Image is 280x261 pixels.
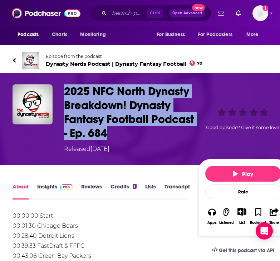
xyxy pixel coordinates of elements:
[269,221,279,225] div: Share
[145,183,156,200] a: Lists
[18,30,39,40] span: Podcasts
[64,84,195,140] h1: 2025 NFC North Dynasty Breakdown! Dynasty Fantasy Football Podcast - Ep. 684
[233,7,244,19] a: Show notifications dropdown
[252,5,268,21] button: Show profile menu
[37,183,73,200] a: InsightsPodchaser Pro
[252,5,268,21] img: User Profile
[256,222,273,240] div: Open Intercom Messenger
[164,183,190,200] a: Transcript
[234,203,250,229] div: Show More ButtonList
[205,203,219,229] button: Apps
[22,52,39,69] img: Dynasty Nerds Podcast | Dynasty Fantasy Football
[152,28,194,41] button: open menu
[90,5,211,21] div: Search podcasts, credits, & more...
[13,84,53,124] img: 2025 NFC North Dynasty Breakdown! Dynasty Fantasy Football Podcast - Ep. 684
[219,247,274,253] span: Get this podcast via API
[239,220,245,225] div: List
[81,183,102,200] a: Reviews
[80,30,105,40] span: Monitoring
[207,221,217,225] div: Apps
[193,28,243,41] button: open menu
[64,145,109,153] div: Released [DATE]
[12,6,80,20] img: Podchaser - Follow, Share and Rate Podcasts
[110,183,136,200] a: Credits1
[198,30,232,40] span: For Podcasters
[235,208,249,216] button: Show More Button
[133,184,136,189] div: 1
[47,28,72,41] a: Charts
[215,7,227,19] a: Show notifications dropdown
[157,30,185,40] span: For Business
[250,221,267,225] div: Bookmark
[60,184,73,190] img: Podchaser Pro
[147,9,163,18] span: Ctrl K
[46,60,202,67] span: Dynasty Nerds Podcast | Dynasty Fantasy Football
[109,8,147,19] input: Search podcasts, credits, & more...
[219,221,234,225] div: Listened
[13,28,48,41] button: open menu
[241,28,267,41] button: open menu
[197,62,202,65] span: 70
[192,4,205,11] span: New
[233,171,253,177] span: Play
[46,54,202,59] span: Episode from the podcast
[172,11,202,15] span: Open Advanced
[250,203,267,229] button: Bookmark
[169,9,205,18] button: Open AdvancedNew
[219,203,234,229] button: Listened
[252,5,268,21] span: Logged in as meg_reilly_edl
[246,30,259,40] span: More
[262,5,268,11] svg: Add a profile image
[75,28,115,41] button: open menu
[52,30,67,40] span: Charts
[13,183,29,200] a: About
